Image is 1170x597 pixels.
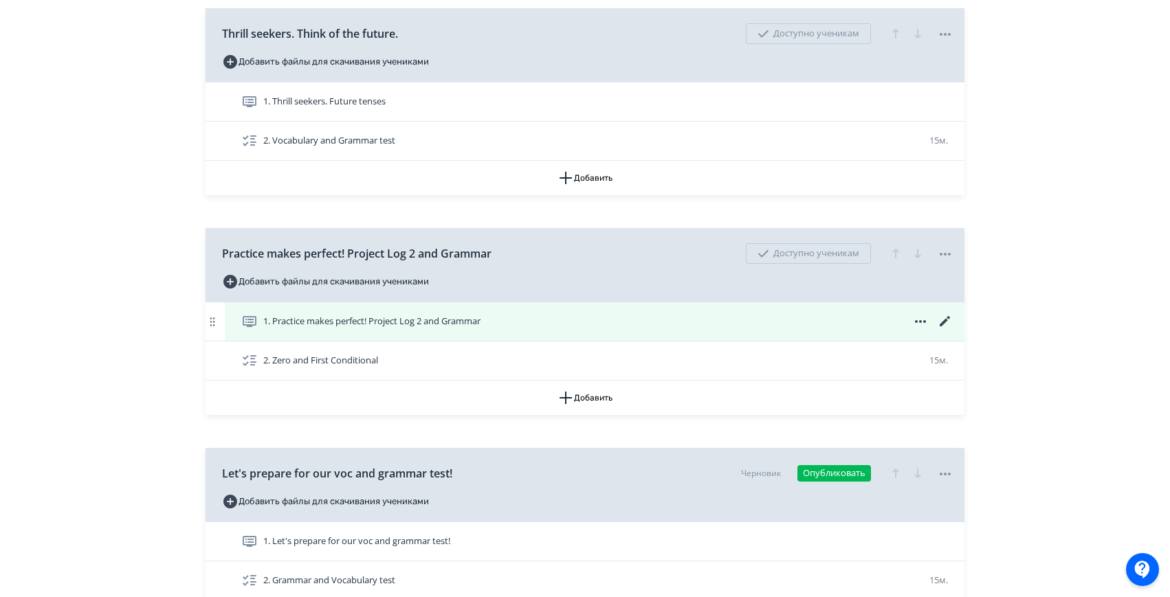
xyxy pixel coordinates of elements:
[222,245,492,262] span: Practice makes perfect! Project Log 2 and Grammar
[797,465,871,482] button: Опубликовать
[741,467,781,480] div: Черновик
[206,341,964,381] div: 2. Zero and First Conditional15м.
[206,302,964,341] div: 1. Practice makes perfect! Project Log 2 and Grammar
[206,161,964,195] button: Добавить
[263,354,378,368] span: 2. Zero and First Conditional
[222,465,452,482] span: Let's prepare for our voc and grammar test!
[222,51,429,73] button: Добавить файлы для скачивания учениками
[206,522,964,561] div: 1. Let's prepare for our voc and grammar test!
[222,271,429,293] button: Добавить файлы для скачивания учениками
[746,243,871,264] div: Доступно ученикам
[263,315,481,328] span: 1. Practice makes perfect! Project Log 2 and Grammar
[929,134,948,146] span: 15м.
[222,25,398,42] span: Thrill seekers. Think of the future.
[263,574,395,587] span: 2. Grammar and Vocabulary test
[263,534,450,548] span: 1. Let's prepare for our voc and grammar test!
[222,491,429,512] button: Добавить файлы для скачивания учениками
[206,122,964,161] div: 2. Vocabulary and Grammar test15м.
[263,95,386,109] span: 1. Thrill seekers. Future tenses
[263,134,395,148] span: 2. Vocabulary and Grammar test
[929,574,948,586] span: 15м.
[746,23,871,44] div: Доступно ученикам
[929,354,948,366] span: 15м.
[206,381,964,415] button: Добавить
[206,82,964,122] div: 1. Thrill seekers. Future tenses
